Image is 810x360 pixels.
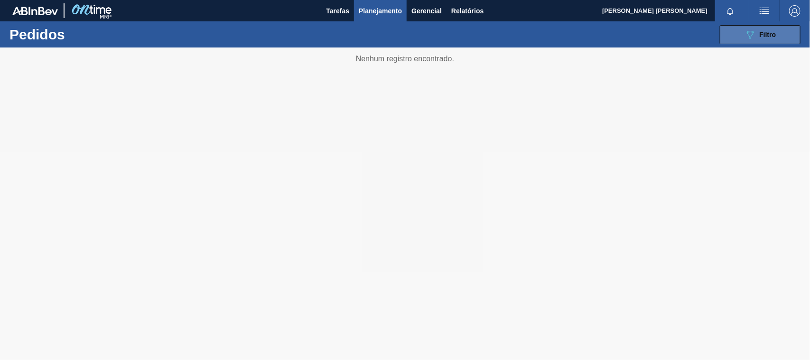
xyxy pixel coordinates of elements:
[760,31,776,38] span: Filtro
[715,4,745,18] button: Notificações
[789,5,801,17] img: Logout
[359,5,402,17] span: Planejamento
[9,29,149,40] h1: Pedidos
[759,5,770,17] img: userActions
[12,7,58,15] img: TNhmsLtSVTkK8tSr43FrP2fwEKptu5GPRR3wAAAABJRU5ErkJggg==
[326,5,349,17] span: Tarefas
[411,5,442,17] span: Gerencial
[451,5,484,17] span: Relatórios
[720,25,801,44] button: Filtro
